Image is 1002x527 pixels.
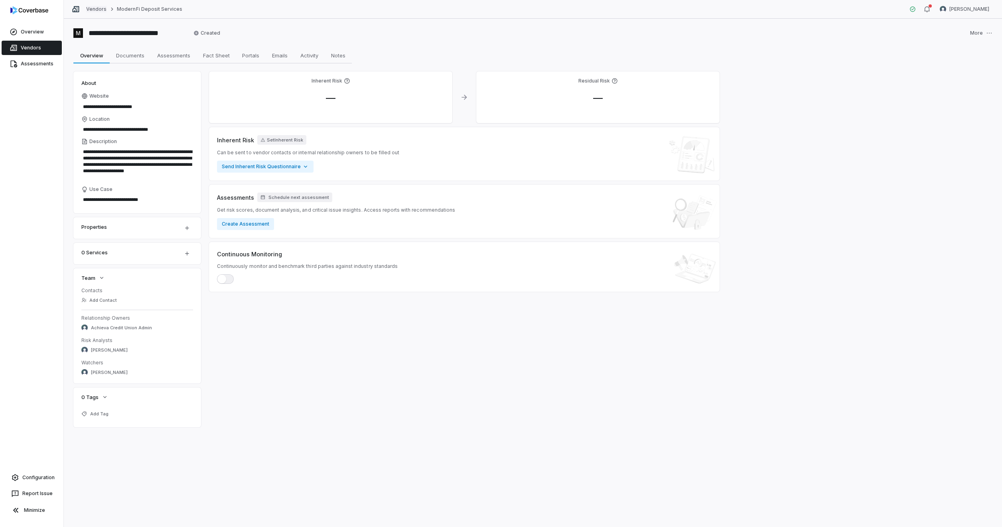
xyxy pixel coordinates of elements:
[154,50,193,61] span: Assessments
[312,78,342,84] h4: Inherent Risk
[89,116,110,122] span: Location
[77,50,107,61] span: Overview
[217,250,282,258] span: Continuous Monitoring
[81,324,88,331] img: Achieva Credit Union Admin avatar
[79,271,107,285] button: Team
[217,193,254,202] span: Assessments
[200,50,233,61] span: Fact Sheet
[587,92,609,104] span: —
[91,370,128,376] span: [PERSON_NAME]
[81,274,95,281] span: Team
[217,207,455,213] span: Get risk scores, document analysis, and critical issue insights. Access reports with recommendations
[320,92,342,104] span: —
[935,3,994,15] button: Stephan Gonzalez avatar[PERSON_NAME]
[949,6,989,12] span: [PERSON_NAME]
[81,360,193,366] dt: Watchers
[2,41,62,55] a: Vendors
[81,101,179,112] input: Website
[257,135,306,145] button: SetInherent Risk
[268,195,329,201] span: Schedule next assessment
[328,50,349,61] span: Notes
[217,149,399,156] span: Can be sent to vendor contacts or internal relationship owners to be filled out
[81,79,96,87] span: About
[90,411,108,417] span: Add Tag
[193,30,220,36] span: Created
[578,78,610,84] h4: Residual Risk
[79,407,111,421] button: Add Tag
[269,50,291,61] span: Emails
[217,263,398,269] span: Continuously monitor and benchmark third parties against industry standards
[81,393,99,401] span: 0 Tags
[217,218,274,230] button: Create Assessment
[10,6,48,14] img: logo-D7KZi-bG.svg
[2,25,62,39] a: Overview
[113,50,148,61] span: Documents
[81,347,88,353] img: Stephan Gonzalez avatar
[91,347,128,353] span: [PERSON_NAME]
[217,161,314,173] button: Send Inherent Risk Questionnaire
[3,470,60,485] a: Configuration
[79,390,110,404] button: 0 Tags
[297,50,322,61] span: Activity
[79,293,119,307] button: Add Contact
[217,136,254,144] span: Inherent Risk
[257,193,332,202] button: Schedule next assessment
[81,287,193,294] dt: Contacts
[81,124,193,135] input: Location
[81,337,193,344] dt: Risk Analysts
[117,6,182,12] a: ModernFi Deposit Services
[940,6,946,12] img: Stephan Gonzalez avatar
[3,486,60,501] button: Report Issue
[89,93,109,99] span: Website
[81,315,193,321] dt: Relationship Owners
[239,50,262,61] span: Portals
[968,25,995,41] button: More
[86,6,107,12] a: Vendors
[81,369,88,376] img: Stephan Gonzalez avatar
[81,194,193,205] textarea: Use Case
[89,138,117,145] span: Description
[3,502,60,518] button: Minimize
[2,57,62,71] a: Assessments
[91,325,152,331] span: Achieva Credit Union Admin
[89,186,112,193] span: Use Case
[81,146,193,183] textarea: Description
